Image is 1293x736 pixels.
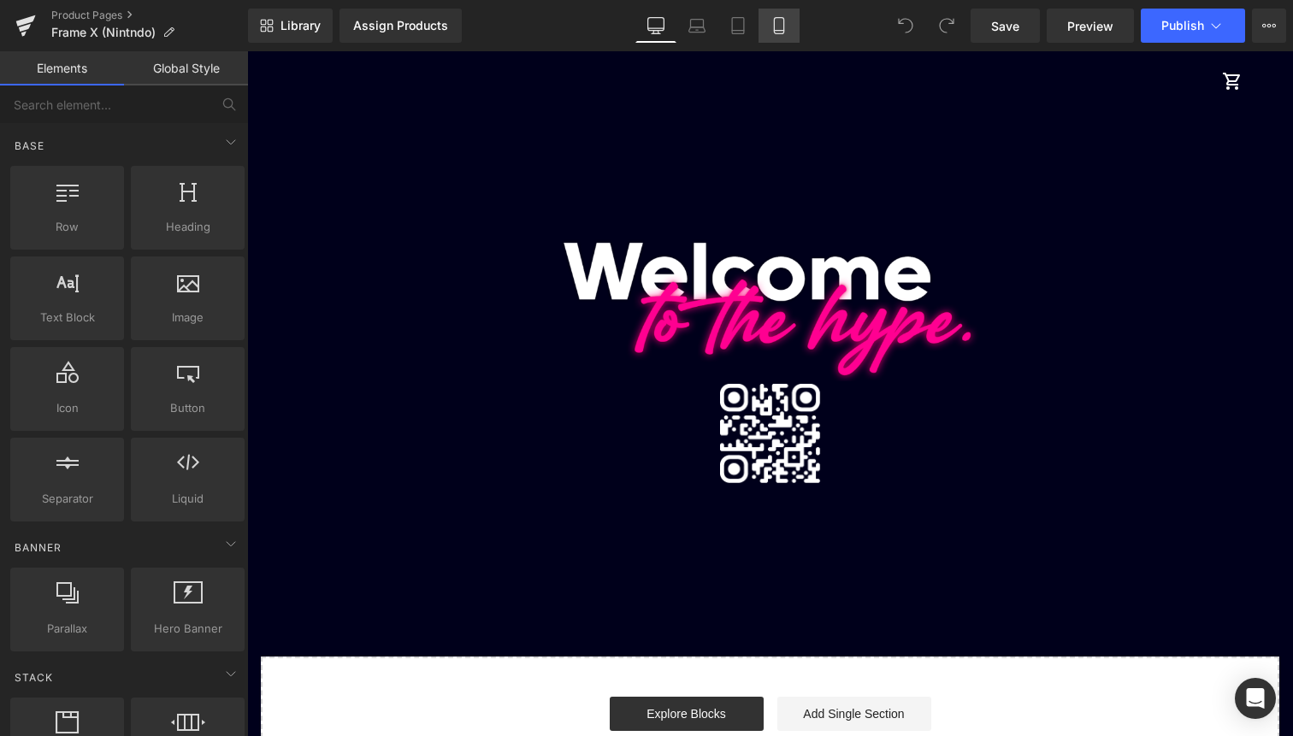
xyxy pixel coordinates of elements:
[1141,9,1245,43] button: Publish
[15,399,119,417] span: Icon
[51,9,248,22] a: Product Pages
[71,99,85,113] img: tab_domain_overview_orange.svg
[13,138,46,154] span: Base
[1067,17,1113,35] span: Preview
[215,101,258,112] div: Mots-clés
[197,99,210,113] img: tab_keywords_by_traffic_grey.svg
[717,9,759,43] a: Tablet
[991,17,1019,35] span: Save
[353,19,448,32] div: Assign Products
[1252,9,1286,43] button: More
[676,9,717,43] a: Laptop
[975,20,995,40] span: shopping_cart
[635,9,676,43] a: Desktop
[15,218,119,236] span: Row
[90,101,132,112] div: Domaine
[1235,678,1276,719] div: Open Intercom Messenger
[15,309,119,327] span: Text Block
[930,9,964,43] button: Redo
[136,399,239,417] span: Button
[15,620,119,638] span: Parallax
[44,44,193,58] div: Domaine: [DOMAIN_NAME]
[27,44,41,58] img: website_grey.svg
[968,13,1002,47] a: Panier
[51,26,156,39] span: Frame X (Nintndo)
[1161,19,1204,32] span: Publish
[280,18,321,33] span: Library
[136,620,239,638] span: Hero Banner
[136,490,239,508] span: Liquid
[48,27,84,41] div: v 4.0.25
[13,669,55,686] span: Stack
[889,9,923,43] button: Undo
[1047,9,1134,43] a: Preview
[759,9,800,43] a: Mobile
[124,51,248,85] a: Global Style
[13,539,63,556] span: Banner
[530,645,684,680] a: Add Single Section
[248,9,333,43] a: New Library
[27,27,41,41] img: logo_orange.svg
[363,645,517,680] a: Explore Blocks
[136,309,239,327] span: Image
[136,218,239,236] span: Heading
[15,490,119,508] span: Separator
